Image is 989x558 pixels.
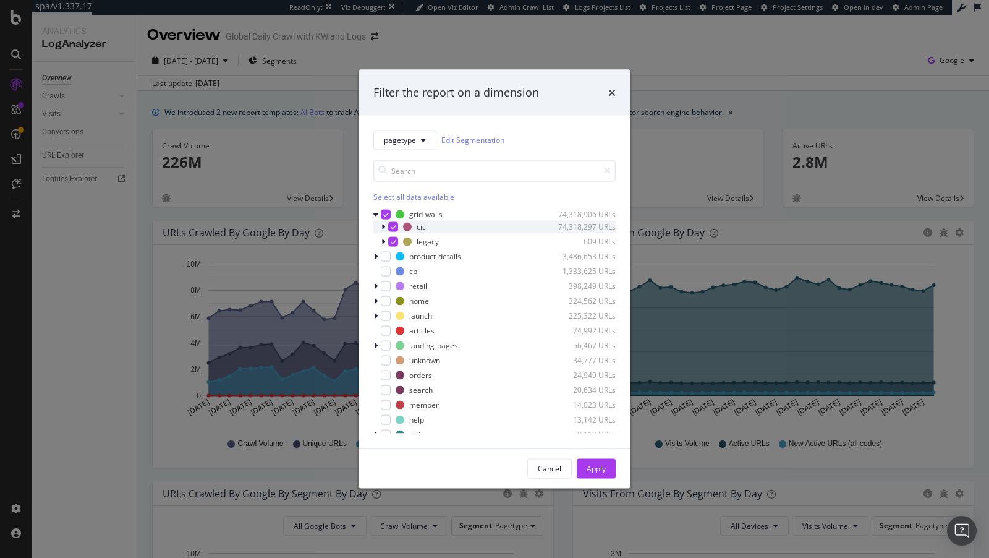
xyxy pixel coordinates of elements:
div: 74,992 URLs [555,325,616,336]
div: 225,322 URLs [555,311,616,321]
div: Apply [587,463,606,474]
div: 13,142 URLs [555,414,616,425]
button: Cancel [527,458,572,478]
div: 24,949 URLs [555,370,616,380]
div: 20,634 URLs [555,385,616,395]
button: pagetype [373,130,436,150]
div: 14,023 URLs [555,400,616,410]
div: unknown [409,355,440,366]
div: modal [359,70,630,489]
div: 34,777 URLs [555,355,616,366]
div: launch [409,311,432,321]
div: times [608,85,616,101]
button: Apply [577,458,616,478]
div: home [409,296,429,306]
div: 8,119 URLs [555,429,616,440]
div: 74,318,906 URLs [555,209,616,220]
div: product-details [409,251,461,262]
div: Filter the report on a dimension [373,85,539,101]
div: Select all data available [373,191,616,202]
div: 609 URLs [555,236,616,247]
div: 1,333,625 URLs [555,266,616,277]
div: landing-pages [409,340,458,351]
div: cic [417,221,426,232]
div: Open Intercom Messenger [947,516,977,546]
div: articles [409,325,435,336]
div: grid-walls [409,209,443,220]
input: Search [373,160,616,181]
div: 74,318,297 URLs [555,221,616,232]
div: legacy [417,236,439,247]
div: member [409,400,439,410]
div: 56,467 URLs [555,340,616,351]
div: 3,486,653 URLs [555,251,616,262]
div: 324,562 URLs [555,296,616,306]
div: search [409,385,433,395]
div: sizing [409,429,429,440]
a: Edit Segmentation [441,134,504,147]
div: 398,249 URLs [555,281,616,291]
span: pagetype [384,135,416,145]
div: cp [409,266,417,277]
div: help [409,414,424,425]
div: retail [409,281,427,291]
div: Cancel [538,463,561,474]
div: orders [409,370,432,380]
